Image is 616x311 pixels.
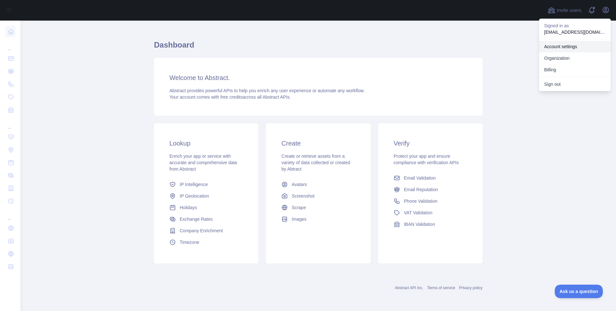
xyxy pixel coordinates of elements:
span: Email Reputation [404,186,438,193]
a: Email Reputation [391,184,470,195]
a: Exchange Rates [167,213,245,225]
a: Abstract API Inc. [395,286,424,290]
iframe: Toggle Customer Support [555,285,603,298]
a: IP Intelligence [167,179,245,190]
div: ... [5,117,15,130]
a: Account settings [539,41,611,52]
h1: Dashboard [154,40,483,55]
button: Billing [539,64,611,76]
a: Email Validation [391,172,470,184]
span: Holidays [180,204,197,211]
div: ... [5,39,15,51]
span: Email Validation [404,175,436,181]
span: IBAN Validation [404,221,435,227]
span: Screenshot [292,193,314,199]
span: Avatars [292,181,307,188]
a: Phone Validation [391,195,470,207]
a: Holidays [167,202,245,213]
p: [EMAIL_ADDRESS][DOMAIN_NAME] [544,29,606,35]
span: Images [292,216,306,222]
a: Organization [539,52,611,64]
a: Screenshot [279,190,357,202]
h3: Welcome to Abstract. [169,73,467,82]
span: Enrich your app or service with accurate and comprehensive data from Abstract [169,154,237,172]
a: Company Enrichment [167,225,245,236]
a: Images [279,213,357,225]
span: Your account comes with across all Abstract APIs. [169,94,291,100]
span: Abstract provides powerful APIs to help you enrich any user experience or automate any workflow. [169,88,365,93]
span: IP Intelligence [180,181,208,188]
a: Privacy policy [459,286,483,290]
button: Sign out [539,78,611,90]
span: Exchange Rates [180,216,213,222]
button: Invite users [546,5,583,15]
span: Create or retrieve assets from a variety of data collected or created by Abtract [281,154,350,172]
div: ... [5,208,15,221]
a: IP Geolocation [167,190,245,202]
a: Terms of service [427,286,455,290]
span: Invite users [557,7,581,14]
span: Timezone [180,239,199,245]
span: Phone Validation [404,198,438,204]
span: Company Enrichment [180,227,223,234]
span: IP Geolocation [180,193,209,199]
p: Signed in as [544,22,606,29]
a: Timezone [167,236,245,248]
span: VAT Validation [404,209,432,216]
a: Scrape [279,202,357,213]
span: Protect your app and ensure compliance with verification APIs [394,154,459,165]
a: IBAN Validation [391,218,470,230]
span: free credits [220,94,243,100]
a: Avatars [279,179,357,190]
h3: Create [281,139,355,148]
h3: Lookup [169,139,243,148]
h3: Verify [394,139,467,148]
span: Scrape [292,204,306,211]
a: VAT Validation [391,207,470,218]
